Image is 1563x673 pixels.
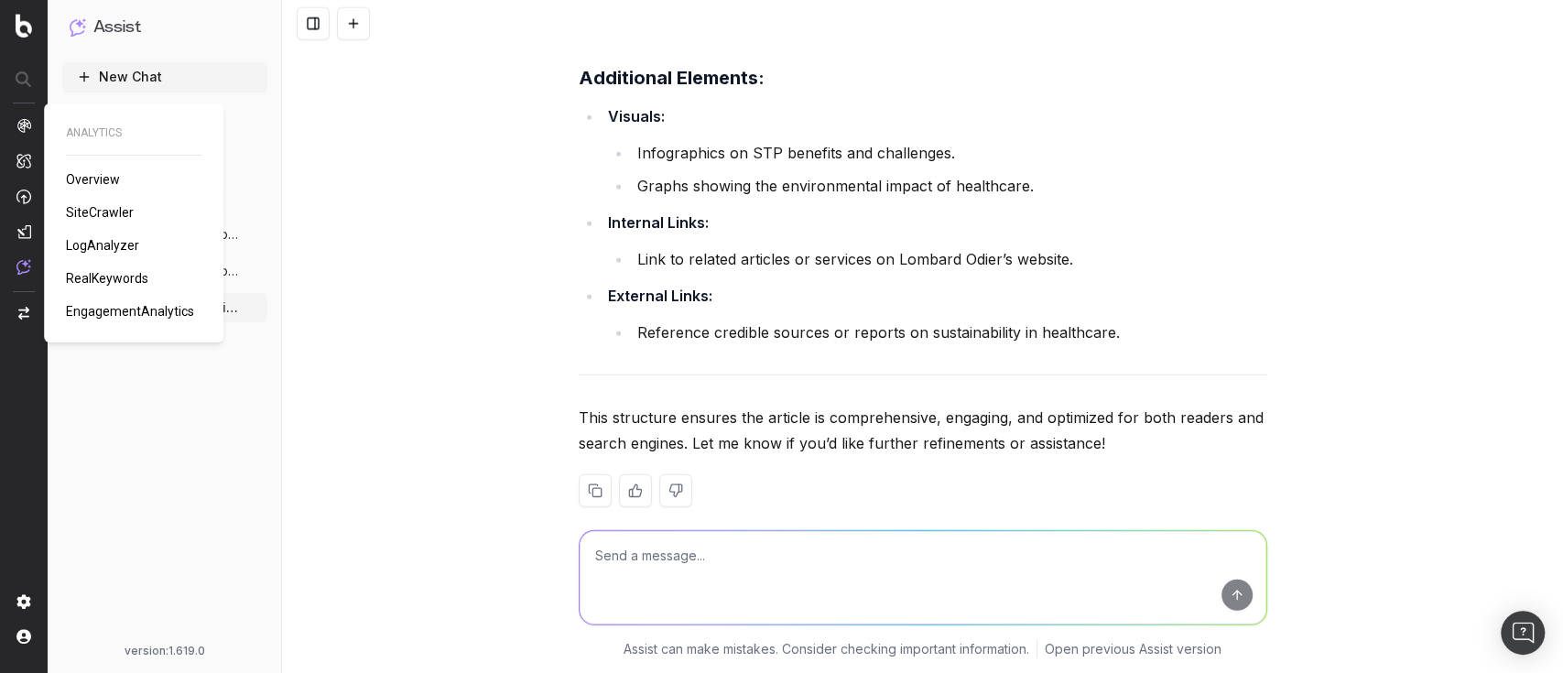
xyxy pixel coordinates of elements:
li: Link to related articles or services on Lombard Odier’s website. [632,246,1267,272]
img: Analytics [16,118,31,133]
a: SiteCrawler [66,203,141,222]
a: Open previous Assist version [1045,640,1221,658]
img: Intelligence [16,153,31,168]
strong: Visuals: [608,107,665,125]
li: Graphs showing the environmental impact of healthcare. [632,173,1267,199]
img: Assist [16,259,31,275]
div: version: 1.619.0 [70,644,260,658]
img: Studio [16,224,31,239]
h1: Assist [93,15,141,40]
img: My account [16,629,31,644]
img: Setting [16,594,31,609]
img: Assist [70,18,86,36]
a: LogAnalyzer [66,236,147,255]
span: LogAnalyzer [66,238,139,253]
button: New Chat [62,62,267,92]
strong: Internal Links: [608,213,709,232]
img: Switch project [18,307,29,320]
strong: External Links: [608,287,712,305]
span: Overview [66,172,120,187]
a: EngagementAnalytics [66,302,201,320]
p: Assist can make mistakes. Consider checking important information. [624,640,1029,658]
span: SiteCrawler [66,205,134,220]
a: RealKeywords [66,269,156,288]
span: ANALYTICS [66,125,201,140]
p: This structure ensures the article is comprehensive, engaging, and optimized for both readers and... [579,405,1267,456]
li: Infographics on STP benefits and challenges. [632,140,1267,166]
img: Botify logo [16,14,32,38]
img: Activation [16,189,31,204]
div: Open Intercom Messenger [1501,611,1545,655]
span: EngagementAnalytics [66,304,194,319]
strong: Additional Elements: [579,67,765,89]
li: Reference credible sources or reports on sustainability in healthcare. [632,320,1267,345]
a: How to use Assist [62,99,267,128]
span: RealKeywords [66,271,148,286]
a: Overview [66,170,127,189]
button: Assist [70,15,260,40]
